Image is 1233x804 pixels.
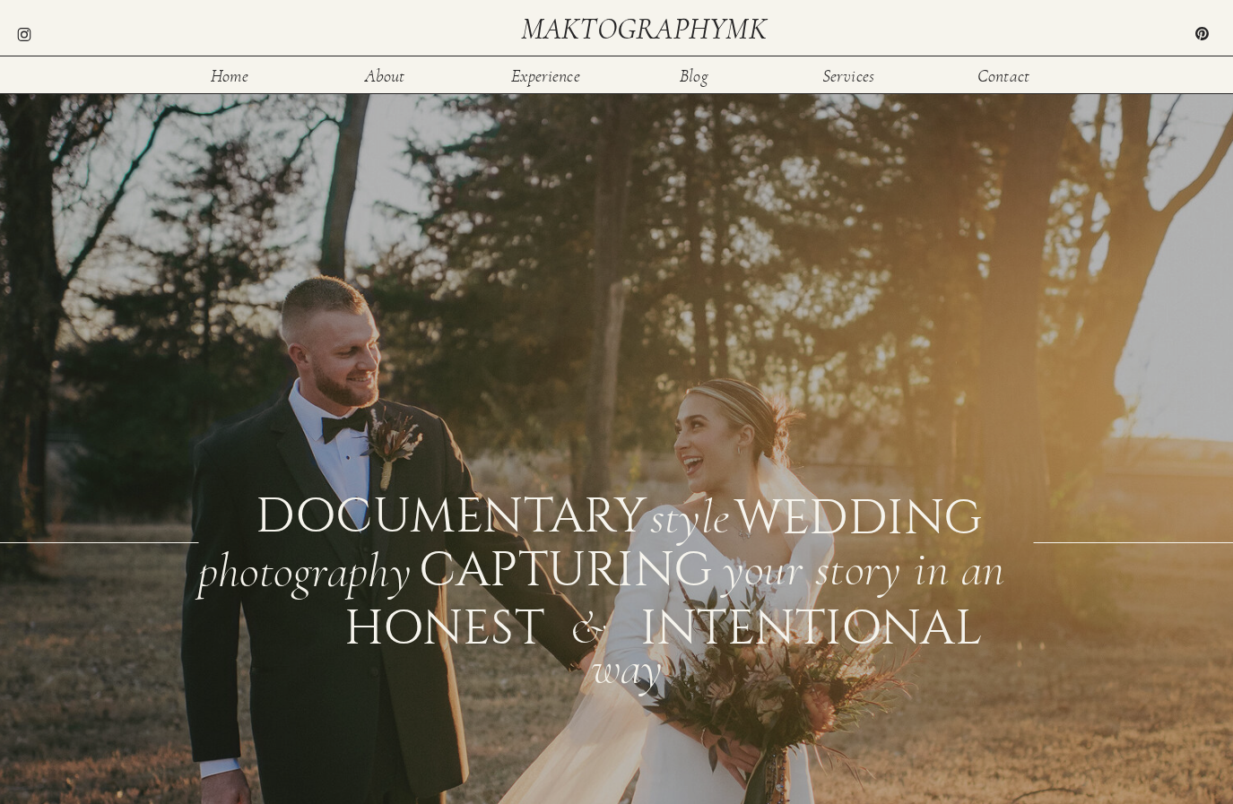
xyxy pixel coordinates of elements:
[640,604,770,644] div: intentional
[820,67,878,82] a: Services
[201,67,259,82] a: Home
[256,492,640,534] div: documentary
[198,548,414,589] div: photography
[723,546,1030,586] div: your story in an
[510,67,582,82] a: Experience
[734,494,979,532] div: WEDDING
[344,604,474,644] div: honest
[650,494,729,532] div: style
[591,644,680,686] div: way
[521,14,774,44] a: maktographymk
[665,67,724,82] a: Blog
[419,546,630,586] div: CAPTURING
[569,604,623,645] div: &
[975,67,1033,82] a: Contact
[356,67,414,82] a: About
